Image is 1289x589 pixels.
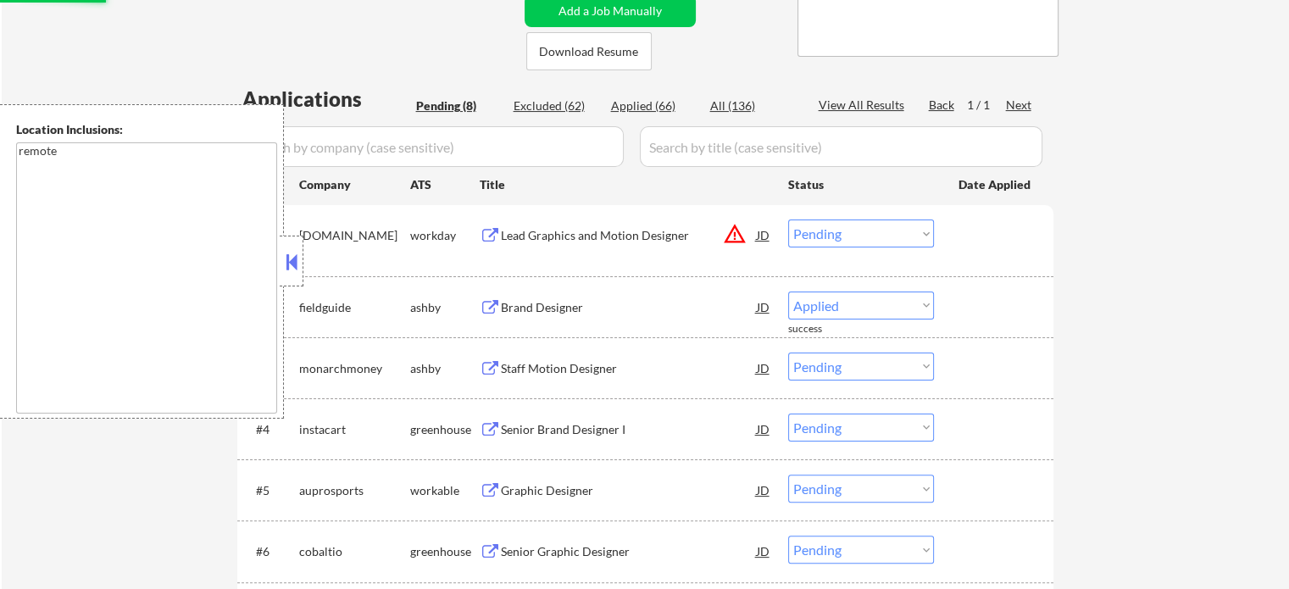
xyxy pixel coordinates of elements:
[410,176,480,193] div: ATS
[755,414,772,444] div: JD
[256,543,286,560] div: #6
[611,97,696,114] div: Applied (66)
[501,227,757,244] div: Lead Graphics and Motion Designer
[410,543,480,560] div: greenhouse
[299,176,410,193] div: Company
[501,421,757,438] div: Senior Brand Designer I
[755,536,772,566] div: JD
[16,121,277,138] div: Location Inclusions:
[958,176,1033,193] div: Date Applied
[299,299,410,316] div: fieldguide
[501,360,757,377] div: Staff Motion Designer
[256,421,286,438] div: #4
[480,176,772,193] div: Title
[967,97,1006,114] div: 1 / 1
[410,482,480,499] div: workable
[723,222,747,246] button: warning_amber
[929,97,956,114] div: Back
[755,353,772,383] div: JD
[501,543,757,560] div: Senior Graphic Designer
[514,97,598,114] div: Excluded (62)
[788,169,934,199] div: Status
[819,97,909,114] div: View All Results
[256,482,286,499] div: #5
[410,421,480,438] div: greenhouse
[501,299,757,316] div: Brand Designer
[755,292,772,322] div: JD
[640,126,1042,167] input: Search by title (case sensitive)
[1006,97,1033,114] div: Next
[242,126,624,167] input: Search by company (case sensitive)
[299,482,410,499] div: auprosports
[755,475,772,505] div: JD
[501,482,757,499] div: Graphic Designer
[526,32,652,70] button: Download Resume
[299,543,410,560] div: cobaltio
[788,322,856,336] div: success
[242,89,410,109] div: Applications
[299,360,410,377] div: monarchmoney
[299,421,410,438] div: instacart
[410,299,480,316] div: ashby
[299,227,410,244] div: [DOMAIN_NAME]
[755,219,772,250] div: JD
[416,97,501,114] div: Pending (8)
[410,360,480,377] div: ashby
[410,227,480,244] div: workday
[710,97,795,114] div: All (136)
